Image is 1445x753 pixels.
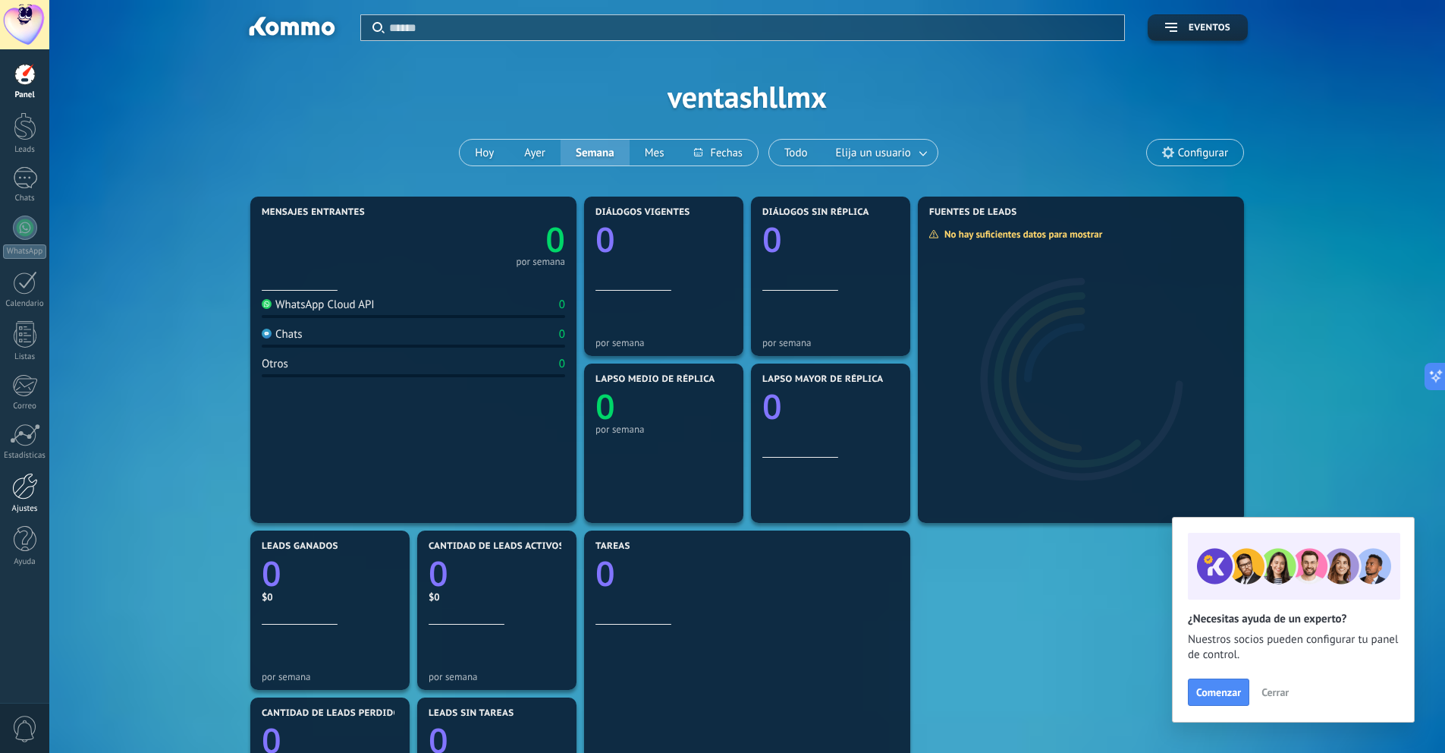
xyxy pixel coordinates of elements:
span: Leads ganados [262,541,338,552]
div: WhatsApp Cloud API [262,298,375,312]
img: WhatsApp Cloud API [262,299,272,309]
button: Semana [561,140,630,165]
div: Calendario [3,299,47,309]
div: Chats [3,194,47,203]
span: Lapso mayor de réplica [762,374,883,385]
div: Chats [262,327,303,342]
span: Configurar [1178,147,1228,159]
text: 0 [595,550,615,597]
span: Mensajes entrantes [262,207,365,218]
button: Hoy [460,140,509,165]
button: Eventos [1148,14,1248,41]
a: 0 [413,216,565,263]
button: Comenzar [1188,679,1249,706]
span: Nuestros socios pueden configurar tu panel de control. [1188,632,1399,663]
span: Cerrar [1261,687,1289,698]
button: Todo [769,140,823,165]
button: Elija un usuario [823,140,938,165]
span: Diálogos sin réplica [762,207,869,218]
div: 0 [559,298,565,312]
span: Lapso medio de réplica [595,374,715,385]
div: $0 [429,591,565,603]
div: Correo [3,402,47,411]
div: por semana [762,337,899,348]
a: 0 [595,550,899,597]
div: No hay suficientes datos para mostrar [928,228,1113,241]
text: 0 [545,216,565,263]
a: 0 [262,550,398,597]
div: Estadísticas [3,451,47,461]
div: por semana [429,671,565,682]
div: Panel [3,90,47,100]
button: Cerrar [1255,681,1296,704]
button: Fechas [679,140,757,165]
span: Comenzar [1196,687,1241,698]
div: Ayuda [3,557,47,567]
text: 0 [762,216,782,263]
button: Ayer [509,140,561,165]
span: Fuentes de leads [929,207,1017,218]
div: por semana [595,424,732,435]
div: por semana [516,258,565,266]
a: 0 [429,550,565,597]
div: Leads [3,145,47,155]
div: Listas [3,352,47,362]
div: 0 [559,357,565,371]
text: 0 [595,383,615,430]
span: Elija un usuario [833,143,914,163]
text: 0 [595,216,615,263]
span: Cantidad de leads perdidos [262,708,406,719]
div: por semana [262,671,398,682]
div: Otros [262,357,288,371]
div: $0 [262,591,398,603]
h2: ¿Necesitas ayuda de un experto? [1188,612,1399,626]
text: 0 [262,550,281,597]
text: 0 [429,550,448,597]
button: Mes [630,140,680,165]
img: Chats [262,329,272,339]
span: Tareas [595,541,630,552]
span: Leads sin tareas [429,708,514,719]
div: por semana [595,337,732,348]
div: Ajustes [3,504,47,514]
div: WhatsApp [3,244,46,259]
span: Diálogos vigentes [595,207,690,218]
text: 0 [762,383,782,430]
div: 0 [559,327,565,342]
span: Eventos [1189,23,1230,33]
span: Cantidad de leads activos [429,541,564,552]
